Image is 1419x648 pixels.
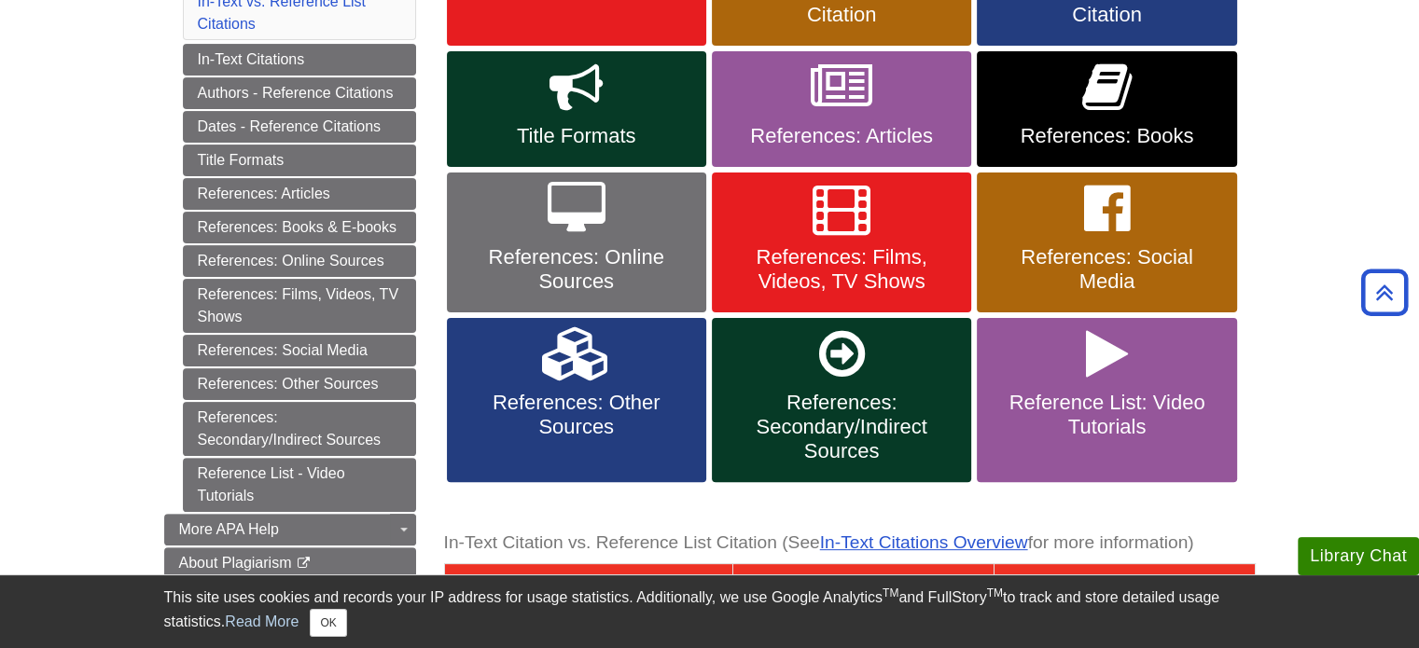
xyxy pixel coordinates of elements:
a: References: Other Sources [183,368,416,400]
sup: TM [883,586,898,600]
a: References: Books & E-books [183,212,416,243]
div: This site uses cookies and records your IP address for usage statistics. Additionally, we use Goo... [164,586,1256,637]
a: References: Other Sources [447,318,706,482]
a: Title Formats [447,51,706,167]
span: References: Social Media [991,245,1222,294]
caption: In-Text Citation vs. Reference List Citation (See for more information) [444,522,1256,564]
a: References: Secondary/Indirect Sources [183,402,416,456]
a: In-Text Citations [183,44,416,76]
a: References: Articles [712,51,971,167]
span: References: Articles [726,124,957,148]
a: References: Films, Videos, TV Shows [712,172,971,312]
span: References: Books [991,124,1222,148]
a: Back to Top [1355,280,1414,305]
a: References: Secondary/Indirect Sources [712,318,971,482]
span: References: Online Sources [461,245,692,294]
a: Read More [225,614,299,629]
span: References: Films, Videos, TV Shows [726,245,957,294]
span: References: Other Sources [461,391,692,439]
sup: TM [987,586,1003,600]
a: References: Books [977,51,1236,167]
i: This link opens in a new window [296,558,312,570]
a: Authors - Reference Citations [183,77,416,109]
button: Library Chat [1298,537,1419,575]
span: Title Formats [461,124,692,148]
a: Title Formats [183,145,416,176]
a: References: Articles [183,178,416,210]
a: Dates - Reference Citations [183,111,416,143]
a: Reference List: Video Tutorials [977,318,1236,482]
a: References: Online Sources [183,245,416,277]
button: Close [310,609,346,637]
span: More APA Help [179,521,279,537]
a: References: Online Sources [447,172,706,312]
span: About Plagiarism [179,555,292,571]
a: About Plagiarism [164,547,416,579]
span: References: Secondary/Indirect Sources [726,391,957,463]
a: More APA Help [164,514,416,545]
a: References: Social Media [183,335,416,366]
a: Reference List - Video Tutorials [183,458,416,512]
span: Reference List: Video Tutorials [991,391,1222,439]
a: References: Films, Videos, TV Shows [183,279,416,333]
a: In-Text Citations Overview [820,532,1028,552]
a: References: Social Media [977,172,1236,312]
